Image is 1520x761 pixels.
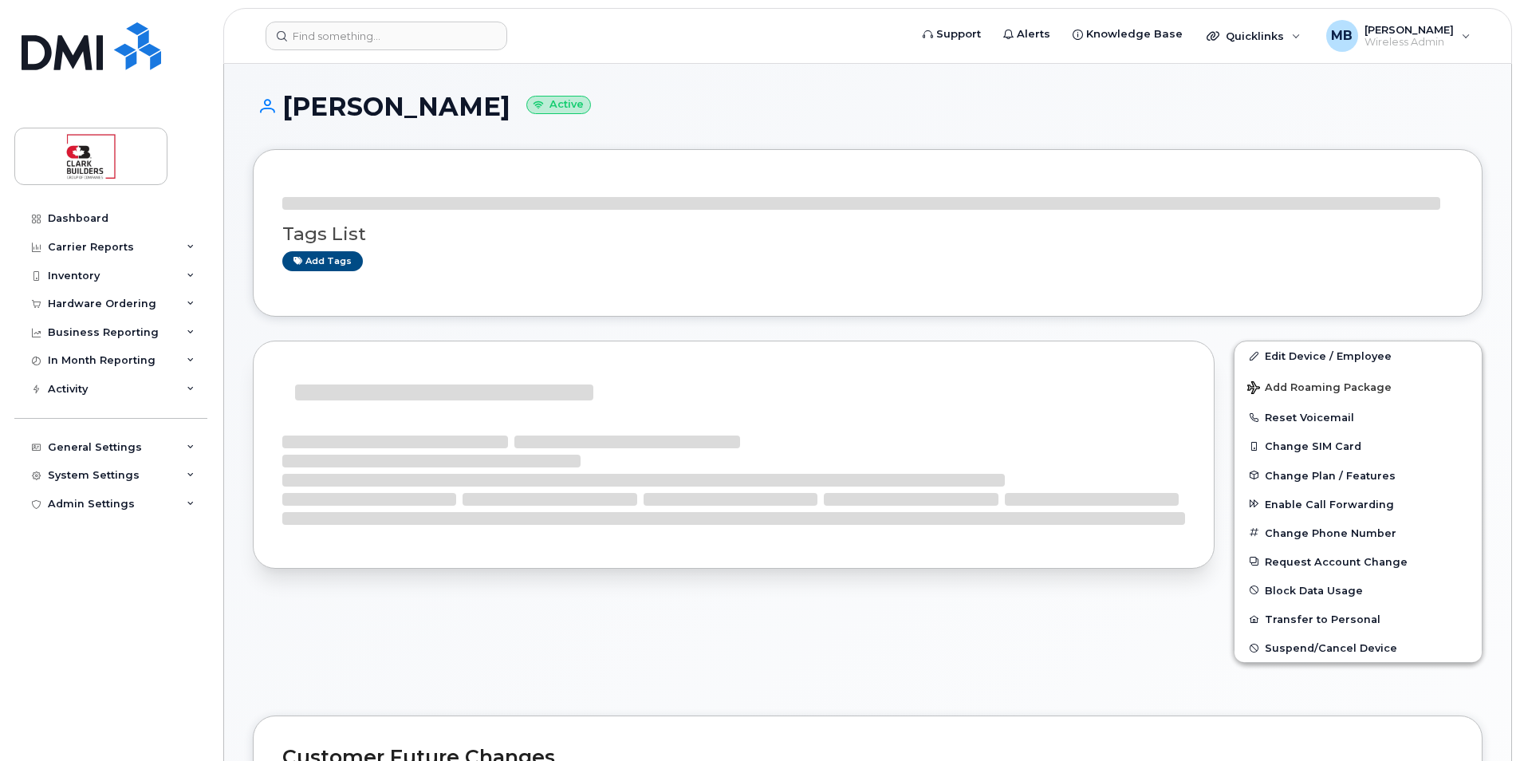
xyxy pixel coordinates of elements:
span: Suspend/Cancel Device [1265,642,1397,654]
span: Change Plan / Features [1265,469,1396,481]
button: Enable Call Forwarding [1235,490,1482,519]
small: Active [526,96,591,114]
h1: [PERSON_NAME] [253,93,1483,120]
a: Edit Device / Employee [1235,341,1482,370]
span: Enable Call Forwarding [1265,498,1394,510]
button: Change SIM Card [1235,432,1482,460]
button: Request Account Change [1235,547,1482,576]
button: Reset Voicemail [1235,403,1482,432]
a: Add tags [282,251,363,271]
button: Add Roaming Package [1235,370,1482,403]
button: Change Plan / Features [1235,461,1482,490]
button: Change Phone Number [1235,519,1482,547]
button: Block Data Usage [1235,576,1482,605]
h3: Tags List [282,224,1453,244]
button: Transfer to Personal [1235,605,1482,633]
span: Add Roaming Package [1247,381,1392,396]
button: Suspend/Cancel Device [1235,633,1482,662]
